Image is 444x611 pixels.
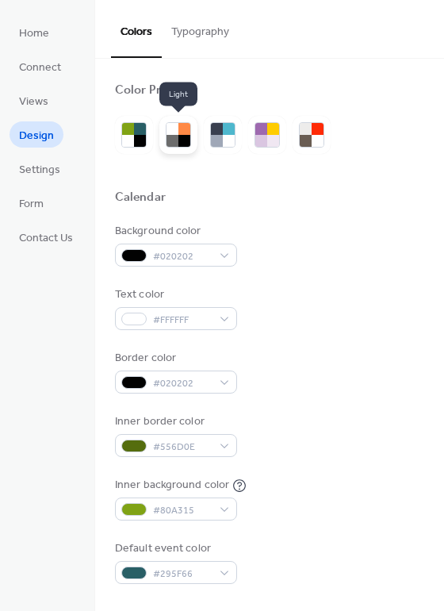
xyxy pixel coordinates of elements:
[115,413,234,430] div: Inner border color
[153,439,212,455] span: #556D0E
[115,223,234,240] div: Background color
[19,94,48,110] span: Views
[19,230,73,247] span: Contact Us
[19,196,44,213] span: Form
[10,224,82,250] a: Contact Us
[10,19,59,45] a: Home
[153,566,212,582] span: #295F66
[115,83,191,99] div: Color Presets
[115,477,229,494] div: Inner background color
[10,190,53,216] a: Form
[19,128,54,144] span: Design
[115,190,166,206] div: Calendar
[19,25,49,42] span: Home
[153,502,212,519] span: #80A315
[153,312,212,329] span: #FFFFFF
[159,83,197,106] span: Light
[115,350,234,367] div: Border color
[19,60,61,76] span: Connect
[153,248,212,265] span: #020202
[115,286,234,303] div: Text color
[10,156,70,182] a: Settings
[115,540,234,557] div: Default event color
[10,87,58,113] a: Views
[10,121,63,148] a: Design
[19,162,60,179] span: Settings
[153,375,212,392] span: #020202
[10,53,71,79] a: Connect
